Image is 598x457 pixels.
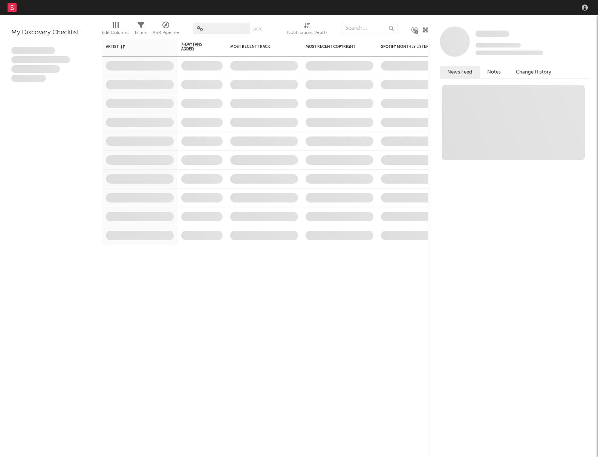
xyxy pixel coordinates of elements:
[181,42,211,51] span: 7-Day Fans Added
[306,44,362,49] div: Most Recent Copyright
[508,66,559,78] button: Change History
[252,27,262,31] button: Save
[11,28,90,37] div: My Discovery Checklist
[135,19,147,41] div: Filters
[230,44,287,49] div: Most Recent Track
[102,19,129,41] div: Edit Columns
[153,19,179,41] div: A&R Pipeline
[11,47,55,54] span: Lorem ipsum dolor
[153,28,179,37] div: A&R Pipeline
[106,44,162,49] div: Artist
[287,19,327,41] div: Notifications (Artist)
[11,65,60,73] span: Praesent ac interdum
[440,66,480,78] button: News Feed
[135,28,147,37] div: Filters
[476,51,543,55] span: 0 fans last week
[476,31,509,37] span: Some Artist
[381,44,437,49] div: Spotify Monthly Listeners
[480,66,508,78] button: Notes
[287,28,327,37] div: Notifications (Artist)
[476,30,509,38] a: Some Artist
[341,23,398,34] input: Search...
[102,28,129,37] div: Edit Columns
[11,75,46,82] span: Aliquam viverra
[476,43,521,48] span: Tracking Since: [DATE]
[11,56,70,64] span: Integer aliquet in purus et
